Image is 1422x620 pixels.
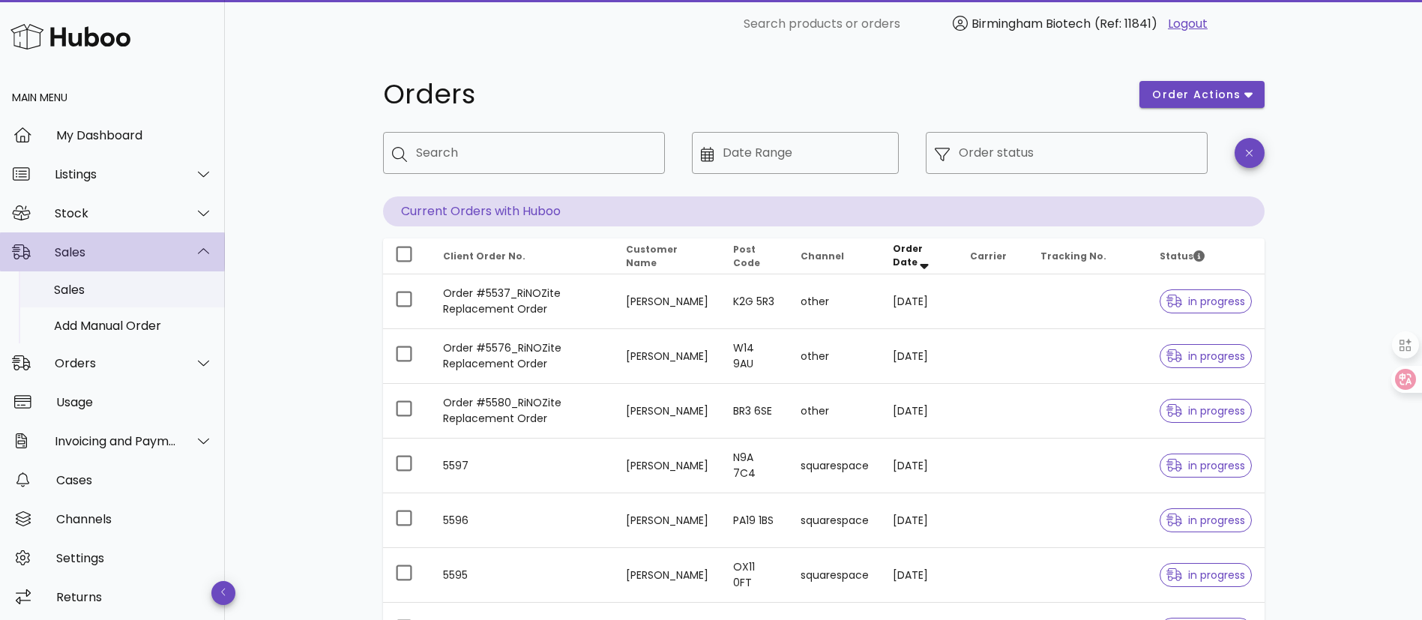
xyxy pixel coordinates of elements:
th: Channel [789,238,881,274]
div: Sales [55,245,177,259]
td: PA19 1BS [721,493,788,548]
td: [DATE] [881,548,959,603]
td: [PERSON_NAME] [614,548,722,603]
td: Order #5580_RiNOZite Replacement Order [431,384,614,439]
td: 5596 [431,493,614,548]
td: BR3 6SE [721,384,788,439]
td: [DATE] [881,439,959,493]
span: Order Date [893,242,923,268]
td: squarespace [789,439,881,493]
div: Settings [56,551,213,565]
div: Stock [55,206,177,220]
th: Status [1148,238,1265,274]
td: other [789,384,881,439]
td: squarespace [789,548,881,603]
th: Order Date: Sorted descending. Activate to remove sorting. [881,238,959,274]
div: Returns [56,590,213,604]
td: [DATE] [881,384,959,439]
span: Tracking No. [1040,250,1106,262]
td: [PERSON_NAME] [614,493,722,548]
td: 5595 [431,548,614,603]
span: Carrier [970,250,1007,262]
td: other [789,329,881,384]
div: My Dashboard [56,128,213,142]
td: 5597 [431,439,614,493]
span: in progress [1166,460,1246,471]
th: Customer Name [614,238,722,274]
div: Channels [56,512,213,526]
span: Status [1160,250,1205,262]
td: [DATE] [881,493,959,548]
div: Orders [55,356,177,370]
td: [PERSON_NAME] [614,329,722,384]
h1: Orders [383,81,1122,108]
div: Cases [56,473,213,487]
td: Order #5537_RiNOZite Replacement Order [431,274,614,329]
td: other [789,274,881,329]
span: Post Code [733,243,760,269]
td: W14 9AU [721,329,788,384]
span: Birmingham Biotech [971,15,1091,32]
td: N9A 7C4 [721,439,788,493]
span: in progress [1166,406,1246,416]
th: Post Code [721,238,788,274]
span: in progress [1166,515,1246,526]
th: Carrier [958,238,1028,274]
a: Logout [1168,15,1208,33]
td: Order #5576_RiNOZite Replacement Order [431,329,614,384]
span: Channel [801,250,844,262]
td: [DATE] [881,329,959,384]
td: squarespace [789,493,881,548]
td: [PERSON_NAME] [614,384,722,439]
td: [DATE] [881,274,959,329]
td: [PERSON_NAME] [614,274,722,329]
div: Add Manual Order [54,319,213,333]
th: Tracking No. [1028,238,1148,274]
div: Listings [55,167,177,181]
td: OX11 0FT [721,548,788,603]
span: Customer Name [626,243,678,269]
th: Client Order No. [431,238,614,274]
div: Invoicing and Payments [55,434,177,448]
span: (Ref: 11841) [1094,15,1157,32]
span: Client Order No. [443,250,525,262]
td: [PERSON_NAME] [614,439,722,493]
button: order actions [1139,81,1264,108]
img: Huboo Logo [10,20,130,52]
span: in progress [1166,570,1246,580]
td: K2G 5R3 [721,274,788,329]
div: Usage [56,395,213,409]
p: Current Orders with Huboo [383,196,1265,226]
span: in progress [1166,351,1246,361]
div: Sales [54,283,213,297]
span: in progress [1166,296,1246,307]
span: order actions [1151,87,1241,103]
